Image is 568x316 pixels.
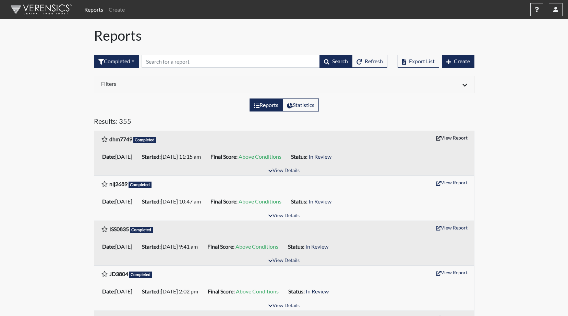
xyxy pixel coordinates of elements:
[442,55,474,68] button: Create
[210,198,238,205] b: Final Score:
[332,58,348,64] span: Search
[365,58,383,64] span: Refresh
[139,151,208,162] li: [DATE] 11:15 am
[239,198,281,205] span: Above Conditions
[142,55,320,68] input: Search by Registration ID, Interview Number, or Investigation Name.
[236,288,279,294] span: Above Conditions
[142,288,161,294] b: Started:
[265,256,303,265] button: View Details
[139,241,205,252] li: [DATE] 9:41 am
[139,286,205,297] li: [DATE] 2:02 pm
[99,241,139,252] li: [DATE]
[208,288,235,294] b: Final Score:
[398,55,439,68] button: Export List
[265,166,303,175] button: View Details
[94,27,474,44] h1: Reports
[109,181,128,187] b: nlj2689
[109,226,129,232] b: ISS0835
[433,222,471,233] button: View Report
[99,151,139,162] li: [DATE]
[288,288,305,294] b: Status:
[239,153,281,160] span: Above Conditions
[129,182,152,188] span: Completed
[142,198,161,205] b: Started:
[433,132,471,143] button: View Report
[94,55,139,68] div: Filter by interview status
[265,211,303,221] button: View Details
[309,153,331,160] span: In Review
[291,198,307,205] b: Status:
[133,137,157,143] span: Completed
[409,58,435,64] span: Export List
[433,267,471,278] button: View Report
[265,301,303,311] button: View Details
[96,80,472,89] div: Click to expand/collapse filters
[129,272,153,278] span: Completed
[130,227,153,233] span: Completed
[305,243,328,250] span: In Review
[102,153,115,160] b: Date:
[142,243,161,250] b: Started:
[109,271,128,277] b: JD3804
[99,196,139,207] li: [DATE]
[102,243,115,250] b: Date:
[282,98,319,111] label: View statistics about completed interviews
[309,198,331,205] span: In Review
[109,136,132,142] b: dhm7749
[433,177,471,188] button: View Report
[102,198,115,205] b: Date:
[82,3,106,16] a: Reports
[235,243,278,250] span: Above Conditions
[106,3,128,16] a: Create
[352,55,387,68] button: Refresh
[94,55,139,68] button: Completed
[319,55,352,68] button: Search
[210,153,238,160] b: Final Score:
[288,243,304,250] b: Status:
[306,288,329,294] span: In Review
[142,153,161,160] b: Started:
[250,98,283,111] label: View the list of reports
[207,243,234,250] b: Final Score:
[102,288,115,294] b: Date:
[139,196,208,207] li: [DATE] 10:47 am
[291,153,307,160] b: Status:
[94,117,474,128] h5: Results: 355
[454,58,470,64] span: Create
[99,286,139,297] li: [DATE]
[101,80,279,87] h6: Filters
